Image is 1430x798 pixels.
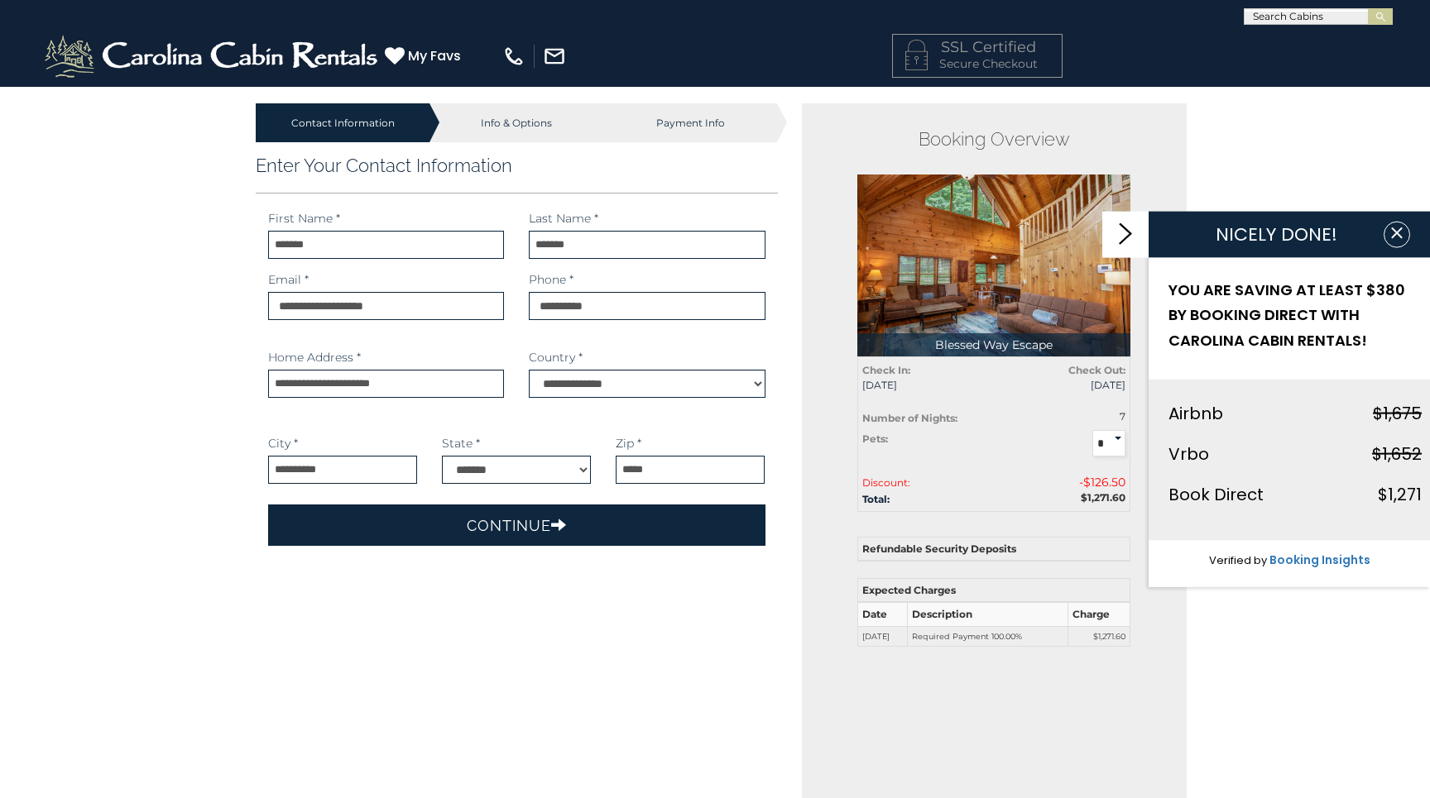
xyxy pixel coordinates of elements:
td: $1,271.60 [1068,626,1130,647]
th: Refundable Security Deposits [858,538,1130,561]
h2: YOU ARE SAVING AT LEAST $380 BY BOOKING DIRECT WITH CAROLINA CABIN RENTALS! [1168,277,1422,353]
label: Home Address * [268,349,361,366]
th: Description [907,602,1068,626]
strong: Total: [862,493,890,505]
span: Verified by [1209,552,1267,568]
span: [DATE] [862,378,981,392]
label: Last Name * [529,210,598,227]
strong: Pets: [862,432,888,445]
strong: Number of Nights: [862,412,957,424]
span: Discount: [862,476,910,489]
img: phone-regular-white.png [502,45,525,68]
td: [DATE] [858,626,907,647]
label: Email * [268,271,309,288]
div: $1,271 [1378,480,1422,509]
label: Phone * [529,271,573,288]
label: First Name * [268,210,340,227]
label: Country * [529,349,583,366]
strike: $1,652 [1372,442,1422,466]
strike: $1,675 [1373,402,1422,425]
div: -$126.50 [994,474,1138,490]
div: Vrbo [1168,440,1209,468]
label: Zip * [616,435,641,452]
span: [DATE] [1006,378,1125,392]
h4: SSL Certified [905,40,1049,56]
h2: Booking Overview [857,128,1130,150]
div: Airbnb [1168,399,1223,428]
label: City * [268,435,298,452]
label: State * [442,435,480,452]
th: Date [858,602,907,626]
span: Book Direct [1168,483,1264,506]
img: 1714397083_thumbnail.jpeg [857,174,1130,356]
h1: NICELY DONE! [1168,224,1384,244]
div: 7 [1054,409,1125,423]
img: White-1-2.png [41,31,385,81]
h3: Enter Your Contact Information [256,155,778,176]
th: Charge [1068,602,1130,626]
button: Continue [268,504,765,546]
a: Booking Insights [1269,552,1370,568]
p: Secure Checkout [905,55,1049,72]
td: Required Payment 100.00% [907,626,1068,647]
p: Blessed Way Escape [857,333,1130,356]
span: My Favs [408,45,461,66]
strong: Check Out: [1068,364,1125,376]
th: Expected Charges [858,579,1130,603]
strong: Check In: [862,364,910,376]
img: mail-regular-white.png [543,45,566,68]
div: $1,271.60 [994,490,1138,504]
img: LOCKICON1.png [905,40,928,70]
a: My Favs [385,45,465,67]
